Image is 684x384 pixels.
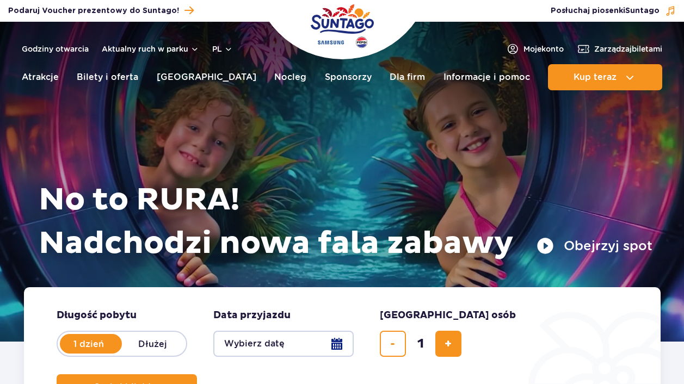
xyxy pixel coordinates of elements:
span: Posłuchaj piosenki [551,5,660,16]
span: Długość pobytu [57,309,137,322]
button: Aktualny ruch w parku [102,45,199,53]
span: Moje konto [523,44,564,54]
a: Godziny otwarcia [22,44,89,54]
span: [GEOGRAPHIC_DATA] osób [380,309,516,322]
button: dodaj bilet [435,331,461,357]
h1: No to RURA! Nadchodzi nowa fala zabawy [39,178,652,265]
span: Suntago [625,7,660,15]
a: Dla firm [390,64,425,90]
button: Kup teraz [548,64,662,90]
a: Nocleg [274,64,306,90]
a: Mojekonto [506,42,564,55]
label: 1 dzień [58,332,120,355]
button: Obejrzyj spot [537,237,652,255]
a: Informacje i pomoc [443,64,530,90]
input: liczba biletów [408,331,434,357]
button: Wybierz datę [213,331,354,357]
span: Data przyjazdu [213,309,291,322]
span: Kup teraz [574,72,617,82]
button: usuń bilet [380,331,406,357]
a: Zarządzajbiletami [577,42,662,55]
a: [GEOGRAPHIC_DATA] [157,64,256,90]
span: Podaruj Voucher prezentowy do Suntago! [8,5,179,16]
a: Bilety i oferta [77,64,138,90]
button: Posłuchaj piosenkiSuntago [551,5,676,16]
a: Podaruj Voucher prezentowy do Suntago! [8,3,194,18]
a: Sponsorzy [325,64,372,90]
label: Dłużej [122,332,184,355]
button: pl [212,44,233,54]
a: Atrakcje [22,64,59,90]
span: Zarządzaj biletami [594,44,662,54]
